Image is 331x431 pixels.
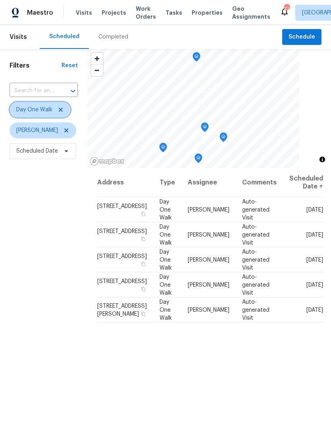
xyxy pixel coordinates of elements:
button: Copy Address [140,260,147,267]
div: Reset [62,62,78,70]
th: Address [97,168,153,197]
span: Maestro [27,9,53,17]
th: Assignee [181,168,236,197]
button: Open [67,85,79,97]
span: [PERSON_NAME] [188,307,229,313]
span: Day One Walk [160,224,172,245]
span: Day One Walk [160,249,172,270]
span: [PERSON_NAME] [188,282,229,287]
span: Work Orders [136,5,156,21]
span: Day One Walk [16,106,52,114]
button: Zoom in [91,53,103,64]
span: Properties [192,9,223,17]
span: [STREET_ADDRESS] [97,203,147,209]
span: [PERSON_NAME] [188,257,229,262]
div: Map marker [159,143,167,155]
th: Comments [236,168,283,197]
span: Projects [102,9,126,17]
span: Visits [10,28,27,46]
span: Auto-generated Visit [242,274,269,295]
span: [STREET_ADDRESS] [97,278,147,284]
span: [DATE] [306,257,323,262]
span: Tasks [165,10,182,16]
input: Search for an address... [10,85,56,97]
div: Scheduled [49,33,79,41]
button: Schedule [282,29,321,45]
th: Type [153,168,181,197]
button: Copy Address [140,285,147,292]
span: Day One Walk [160,299,172,320]
span: Zoom out [91,65,103,76]
span: Toggle attribution [320,155,325,164]
span: [DATE] [306,207,323,212]
button: Zoom out [91,64,103,76]
div: Map marker [192,52,200,64]
th: Scheduled Date ↑ [283,168,323,197]
div: Map marker [219,132,227,145]
span: Scheduled Date [16,147,58,155]
button: Copy Address [140,235,147,242]
span: [DATE] [306,307,323,313]
span: Schedule [289,32,315,42]
span: Auto-generated Visit [242,299,269,320]
span: [PERSON_NAME] [16,126,58,134]
button: Copy Address [140,310,147,317]
span: [PERSON_NAME] [188,232,229,237]
span: [DATE] [306,232,323,237]
canvas: Map [87,49,299,168]
h1: Filters [10,62,62,70]
span: [STREET_ADDRESS][PERSON_NAME] [97,303,147,316]
a: Mapbox homepage [90,157,125,166]
div: Map marker [194,153,202,166]
span: Visits [76,9,92,17]
div: Map marker [201,122,209,135]
span: Auto-generated Visit [242,199,269,220]
span: Auto-generated Visit [242,224,269,245]
div: 101 [284,5,289,13]
button: Copy Address [140,210,147,217]
span: [STREET_ADDRESS] [97,253,147,259]
span: [PERSON_NAME] [188,207,229,212]
span: Day One Walk [160,274,172,295]
div: Completed [98,33,128,41]
span: Geo Assignments [232,5,270,21]
span: Day One Walk [160,199,172,220]
button: Toggle attribution [318,155,327,164]
span: Auto-generated Visit [242,249,269,270]
span: [DATE] [306,282,323,287]
span: [STREET_ADDRESS] [97,228,147,234]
